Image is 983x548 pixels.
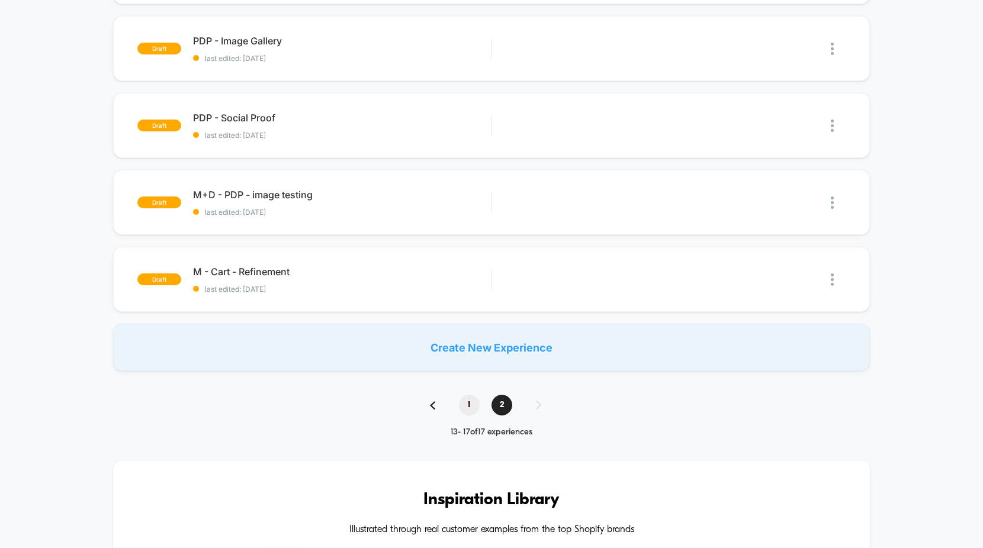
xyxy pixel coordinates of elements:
img: close [831,196,834,209]
span: M+D - PDP - image testing [193,189,491,201]
span: draft [137,273,181,285]
span: last edited: [DATE] [193,131,491,140]
span: draft [137,196,181,208]
span: last edited: [DATE] [193,285,491,294]
img: close [831,273,834,286]
h4: Illustrated through real customer examples from the top Shopify brands [149,524,834,536]
img: close [831,43,834,55]
img: pagination back [430,401,435,410]
div: Create New Experience [113,324,870,371]
span: PDP - Social Proof [193,112,491,124]
span: 1 [459,395,480,415]
img: close [831,120,834,132]
span: last edited: [DATE] [193,208,491,217]
span: draft [137,43,181,54]
div: 13 - 17 of 17 experiences [418,427,565,437]
span: M - Cart - Refinement [193,266,491,278]
span: 2 [491,395,512,415]
h3: Inspiration Library [149,491,834,510]
span: draft [137,120,181,131]
span: last edited: [DATE] [193,54,491,63]
span: PDP - Image Gallery [193,35,491,47]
